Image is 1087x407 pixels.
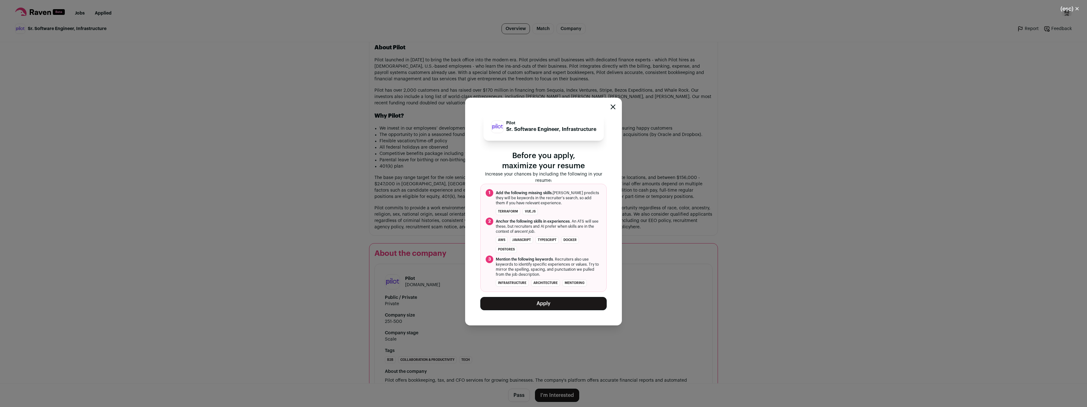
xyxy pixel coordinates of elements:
[491,121,503,133] img: 6795089edcf7b624d9c455d2b0670ab95e17a1d218b3c8696c12a1e40f1812ef.jpg
[561,237,579,244] li: Docker
[480,171,607,184] p: Increase your chances by including the following in your resume:
[496,208,520,215] li: Terraform
[496,219,601,234] span: . An ATS will see these, but recruiters and AI prefer when skills are in the context of a
[496,257,553,261] span: Mention the following keywords
[536,237,559,244] li: TypeScript
[496,237,507,244] li: AWS
[480,297,607,310] button: Apply
[510,237,533,244] li: JavaScript
[496,246,517,253] li: Postgres
[496,219,570,223] span: Anchor the following skills in experiences
[486,256,493,263] span: 3
[496,280,529,287] li: infrastructure
[486,189,493,197] span: 1
[506,120,596,126] p: Pilot
[506,126,596,133] p: Sr. Software Engineer, Infrastructure
[523,208,538,215] li: Vue.js
[516,230,535,233] i: recent job.
[496,190,601,206] span: [PERSON_NAME] predicts they will be keywords in the recruiter's search, so add them if you have r...
[496,257,601,277] span: . Recruiters also use keywords to identify specific experiences or values. Try to mirror the spel...
[531,280,560,287] li: architecture
[480,151,607,171] p: Before you apply, maximize your resume
[496,191,553,195] span: Add the following missing skills.
[486,218,493,225] span: 2
[562,280,587,287] li: mentoring
[1053,2,1087,16] button: Close modal
[610,104,616,109] button: Close modal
